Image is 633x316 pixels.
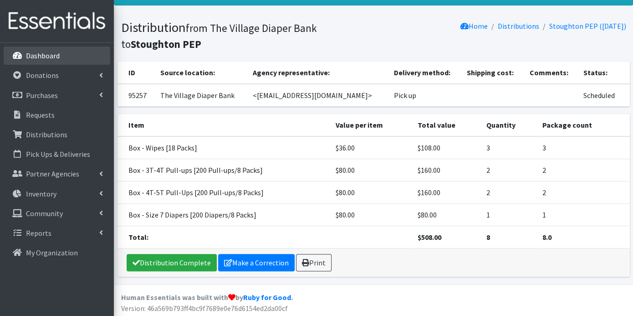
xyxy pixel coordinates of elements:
a: My Organization [4,243,110,262]
a: Distributions [4,125,110,144]
a: Requests [4,106,110,124]
td: Box - Size 7 Diapers [200 Diapers/8 Packs] [117,204,331,226]
p: Partner Agencies [26,169,79,178]
th: Package count [537,114,630,136]
p: Dashboard [26,51,60,60]
a: Ruby for Good [243,293,291,302]
a: Print [296,254,332,271]
th: Delivery method: [388,62,461,84]
span: Version: 46a569b793ff4bc9f7689e0e76d6154ed2da00cf [121,304,288,313]
td: 2 [537,159,630,181]
td: 2 [480,181,537,204]
a: Distribution Complete [127,254,217,271]
td: The Village Diaper Bank [155,84,247,107]
p: Purchases [26,91,58,100]
th: ID [117,62,155,84]
td: $160.00 [412,181,480,204]
strong: Total: [128,233,148,242]
th: Value per item [330,114,412,136]
a: Donations [4,66,110,84]
p: My Organization [26,248,78,257]
a: Inventory [4,185,110,203]
a: Stoughton PEP ([DATE]) [549,21,626,31]
a: Distributions [498,21,539,31]
td: Box - 3T-4T Pull-ups [200 Pull-ups/8 Packs] [117,159,331,181]
a: Community [4,204,110,223]
a: Purchases [4,86,110,104]
p: Reports [26,228,51,238]
td: $160.00 [412,159,480,181]
th: Source location: [155,62,247,84]
a: Home [460,21,488,31]
strong: 8 [486,233,490,242]
th: Comments: [524,62,578,84]
p: Requests [26,110,55,119]
p: Community [26,209,63,218]
td: $80.00 [412,204,480,226]
a: Partner Agencies [4,165,110,183]
td: 2 [480,159,537,181]
td: $36.00 [330,136,412,159]
th: Agency representative: [247,62,388,84]
strong: $508.00 [418,233,441,242]
th: Shipping cost: [461,62,524,84]
a: Pick Ups & Deliveries [4,145,110,163]
td: Box - Wipes [18 Packs] [117,136,331,159]
td: <[EMAIL_ADDRESS][DOMAIN_NAME]> [247,84,388,107]
td: 1 [537,204,630,226]
th: Total value [412,114,480,136]
b: Stoughton PEP [131,37,201,51]
a: Dashboard [4,47,110,65]
th: Quantity [480,114,537,136]
a: Reports [4,224,110,242]
img: HumanEssentials [4,6,110,36]
small: from The Village Diaper Bank to [121,21,317,51]
p: Pick Ups & Deliveries [26,150,90,159]
td: Box - 4T-5T Pull-Ups [200 Pull-ups/8 Packs] [117,181,331,204]
strong: 8.0 [542,233,551,242]
td: $80.00 [330,159,412,181]
p: Distributions [26,130,67,139]
p: Inventory [26,189,56,198]
strong: Human Essentials was built with by . [121,293,293,302]
td: 2 [537,181,630,204]
td: 1 [480,204,537,226]
th: Item [117,114,331,136]
td: $80.00 [330,181,412,204]
td: $80.00 [330,204,412,226]
p: Donations [26,71,59,80]
td: 3 [480,136,537,159]
h1: Distribution [121,20,370,51]
td: Pick up [388,84,461,107]
a: Make a Correction [218,254,295,271]
td: 3 [537,136,630,159]
td: Scheduled [578,84,630,107]
td: $108.00 [412,136,480,159]
td: 95257 [117,84,155,107]
th: Status: [578,62,630,84]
